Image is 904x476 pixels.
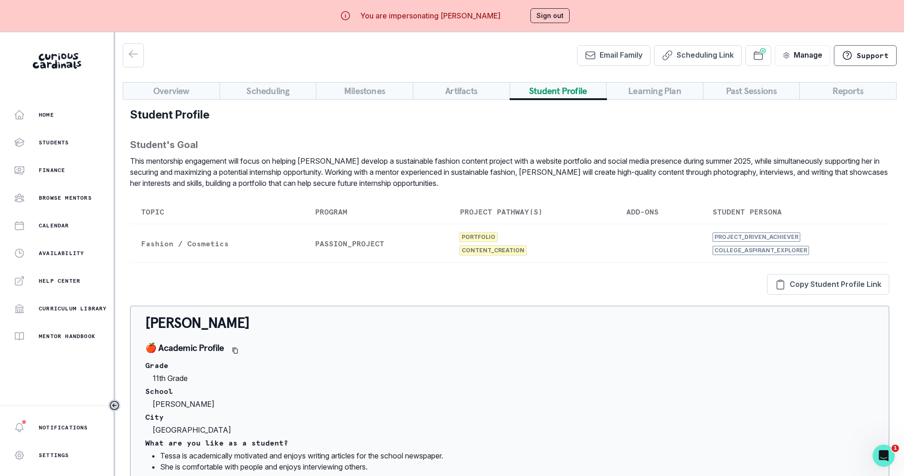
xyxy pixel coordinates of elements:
[577,45,650,66] button: Email Family
[304,200,449,224] td: PROGRAM
[33,53,81,69] img: Curious Cardinals Logo
[130,107,889,123] p: Student Profile
[39,167,65,174] p: Finance
[145,399,874,410] p: [PERSON_NAME]
[460,246,526,255] span: CONTENT_CREATION
[39,222,69,229] p: Calendar
[873,445,895,467] iframe: Intercom live chat
[130,138,889,152] p: Student's Goal
[856,51,889,60] p: Support
[39,194,92,202] p: Browse Mentors
[799,82,897,100] button: Reports
[530,8,570,23] button: Sign out
[39,277,80,285] p: Help Center
[130,224,304,263] td: Fashion / Cosmetics
[316,82,413,100] button: Milestones
[713,232,800,242] span: PROJECT_DRIVEN_ACHIEVER
[39,139,69,146] p: Students
[745,45,771,66] button: Schedule Sessions
[145,373,874,384] p: 11th Grade
[892,445,899,452] span: 1
[160,461,874,472] li: She is comfortable with people and enjoys interviewing others.
[767,274,889,295] button: Copy Student Profile Link
[834,45,897,66] button: Support
[39,305,107,312] p: Curriculum Library
[703,82,800,100] button: Past Sessions
[145,343,224,354] p: 🍎 Academic Profile
[413,82,510,100] button: Artifacts
[775,45,830,66] button: Manage
[160,450,874,461] li: Tessa is academically motivated and enjoys writing articles for the school newspaper.
[713,246,809,255] span: COLLEGE_ASPIRANT_EXPLORER
[39,333,95,340] p: Mentor Handbook
[145,362,874,369] p: Grade
[108,399,120,411] button: Toggle sidebar
[304,224,449,263] td: PASSION_PROJECT
[130,200,304,224] td: TOPIC
[39,424,88,431] p: Notifications
[39,250,84,257] p: Availability
[220,82,317,100] button: Scheduling
[145,424,874,435] p: [GEOGRAPHIC_DATA]
[360,10,500,21] p: You are impersonating [PERSON_NAME]
[460,232,497,242] span: PORTFOLIO
[606,82,703,100] button: Learning Plan
[39,111,54,119] p: Home
[145,314,874,332] p: [PERSON_NAME]
[449,200,615,224] td: PROJECT PATHWAY(S)
[39,452,69,459] p: Settings
[228,343,243,358] button: Copied to clipboard
[145,413,874,421] p: City
[145,439,874,446] p: What are you like as a student?
[654,45,742,66] button: Scheduling Link
[130,155,889,189] p: This mentorship engagement will focus on helping [PERSON_NAME] develop a sustainable fashion cont...
[145,387,874,395] p: School
[702,200,889,224] td: STUDENT PERSONA
[510,82,607,100] button: Student Profile
[615,200,702,224] td: ADD-ONS
[123,82,220,100] button: Overview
